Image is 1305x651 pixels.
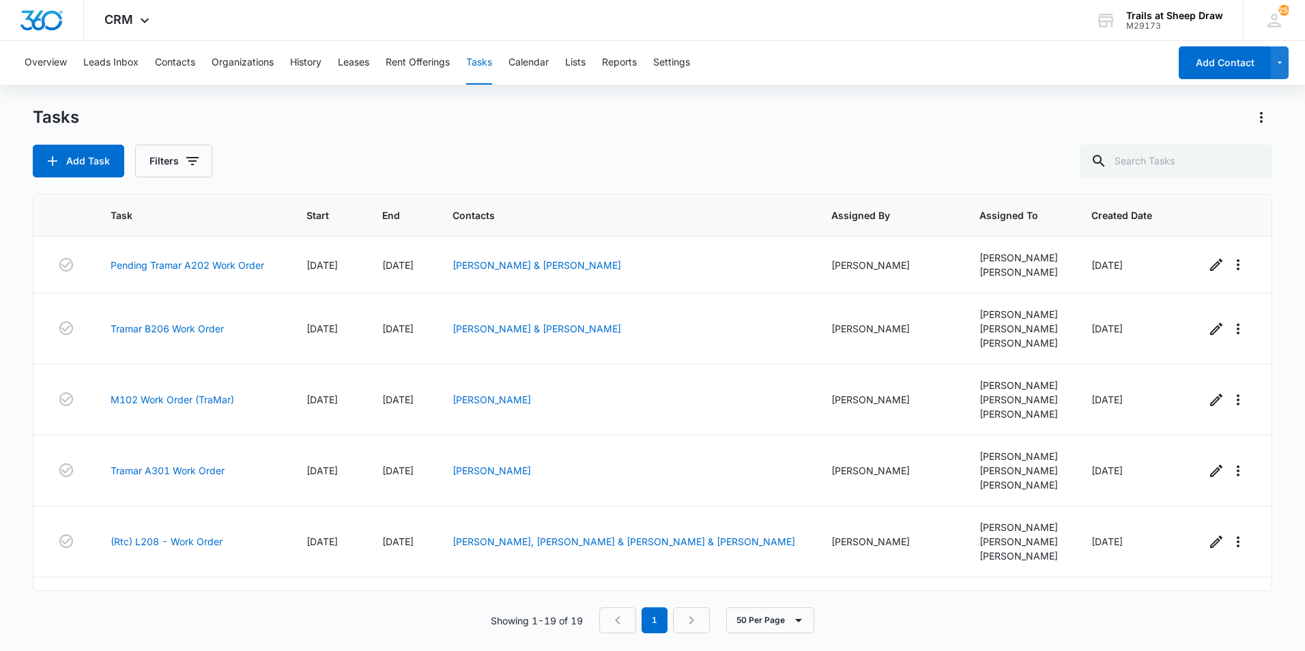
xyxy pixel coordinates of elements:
[111,321,224,336] a: Tramar B206 Work Order
[1278,5,1289,16] div: notifications count
[453,208,778,222] span: Contacts
[1278,5,1289,16] span: 258
[831,321,947,336] div: [PERSON_NAME]
[306,323,338,334] span: [DATE]
[382,208,401,222] span: End
[979,463,1059,478] div: [PERSON_NAME]
[453,394,531,405] a: [PERSON_NAME]
[382,394,414,405] span: [DATE]
[508,41,549,85] button: Calendar
[979,449,1059,463] div: [PERSON_NAME]
[306,536,338,547] span: [DATE]
[979,520,1059,534] div: [PERSON_NAME]
[306,465,338,476] span: [DATE]
[111,208,254,222] span: Task
[135,145,212,177] button: Filters
[338,41,369,85] button: Leases
[1091,465,1123,476] span: [DATE]
[212,41,274,85] button: Organizations
[1250,106,1272,128] button: Actions
[382,465,414,476] span: [DATE]
[1091,536,1123,547] span: [DATE]
[1080,145,1272,177] input: Search Tasks
[1091,394,1123,405] span: [DATE]
[453,259,621,271] a: [PERSON_NAME] & [PERSON_NAME]
[25,41,67,85] button: Overview
[979,378,1059,392] div: [PERSON_NAME]
[831,534,947,549] div: [PERSON_NAME]
[83,41,139,85] button: Leads Inbox
[453,323,621,334] a: [PERSON_NAME] & [PERSON_NAME]
[979,534,1059,549] div: [PERSON_NAME]
[979,392,1059,407] div: [PERSON_NAME]
[466,41,492,85] button: Tasks
[1091,259,1123,271] span: [DATE]
[1126,10,1223,21] div: account name
[491,613,583,628] p: Showing 1-19 of 19
[979,208,1039,222] span: Assigned To
[831,208,927,222] span: Assigned By
[453,536,795,547] a: [PERSON_NAME], [PERSON_NAME] & [PERSON_NAME] & [PERSON_NAME]
[386,41,450,85] button: Rent Offerings
[602,41,637,85] button: Reports
[111,534,223,549] a: (Rtc) L208 - Work Order
[1179,46,1271,79] button: Add Contact
[104,12,133,27] span: CRM
[979,478,1059,492] div: [PERSON_NAME]
[33,107,79,128] h1: Tasks
[1091,323,1123,334] span: [DATE]
[382,323,414,334] span: [DATE]
[1126,21,1223,31] div: account id
[382,536,414,547] span: [DATE]
[831,258,947,272] div: [PERSON_NAME]
[453,465,531,476] a: [PERSON_NAME]
[290,41,321,85] button: History
[979,250,1059,265] div: [PERSON_NAME]
[653,41,690,85] button: Settings
[111,392,234,407] a: M102 Work Order (TraMar)
[306,259,338,271] span: [DATE]
[155,41,195,85] button: Contacts
[979,265,1059,279] div: [PERSON_NAME]
[979,321,1059,336] div: [PERSON_NAME]
[306,394,338,405] span: [DATE]
[111,463,225,478] a: Tramar A301 Work Order
[599,607,710,633] nav: Pagination
[979,336,1059,350] div: [PERSON_NAME]
[979,407,1059,421] div: [PERSON_NAME]
[565,41,586,85] button: Lists
[831,463,947,478] div: [PERSON_NAME]
[33,145,124,177] button: Add Task
[979,549,1059,563] div: [PERSON_NAME]
[306,208,330,222] span: Start
[382,259,414,271] span: [DATE]
[642,607,668,633] em: 1
[111,258,264,272] a: Pending Tramar A202 Work Order
[979,307,1059,321] div: [PERSON_NAME]
[1091,208,1153,222] span: Created Date
[726,607,814,633] button: 50 Per Page
[831,392,947,407] div: [PERSON_NAME]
